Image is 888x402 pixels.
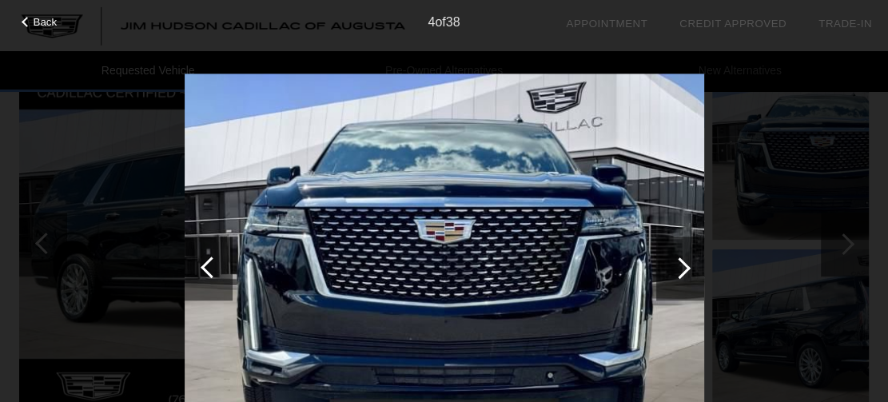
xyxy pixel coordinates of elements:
span: 38 [446,15,460,29]
a: Trade-In [818,18,872,30]
a: Credit Approved [679,18,786,30]
span: 4 [428,15,435,29]
span: Back [34,16,58,28]
a: Appointment [566,18,647,30]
